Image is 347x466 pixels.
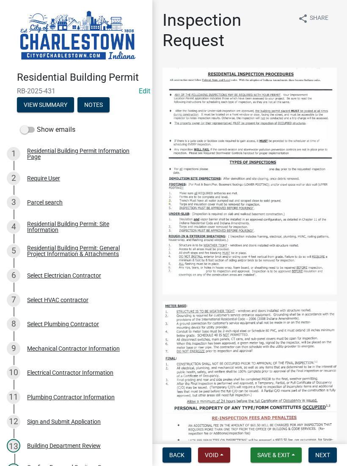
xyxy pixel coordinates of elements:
[27,273,101,278] div: Select Electrician Contractor
[139,87,150,95] a: Edit
[310,14,328,24] span: Share
[27,346,120,352] div: Mechanical Contractor Information
[298,14,308,24] i: share
[17,87,135,95] span: RB-2025-431
[162,447,191,463] button: Back
[17,97,74,112] button: View Summary
[77,102,110,109] wm-modal-confirm: Notes
[7,415,20,428] div: 12
[27,443,101,449] div: Building Department Review
[20,125,75,135] label: Show emails
[315,452,330,458] span: Next
[139,87,150,95] wm-modal-confirm: Edit Application Number
[27,394,115,400] div: Plumbing Contractor Information
[162,68,337,294] img: image_b95cd16a-1e5e-4c35-b866-a6ab25175604.png
[205,452,218,458] span: Void
[162,10,291,51] h1: Inspection Request
[291,10,335,27] button: shareShare
[7,342,20,355] div: 9
[7,220,20,234] div: 4
[7,172,20,185] div: 2
[7,317,20,331] div: 8
[7,269,20,282] div: 6
[27,321,99,327] div: Select Plumbing Contractor
[27,148,139,160] div: Residential Building Permit Information Page
[308,447,337,463] button: Next
[27,245,139,257] div: Residential Building Permit: General Project Information & Attachments
[17,71,146,84] h4: Residential Building Permit
[27,175,60,181] div: Require User
[17,9,139,63] img: City of Charlestown, Indiana
[7,147,20,161] div: 1
[27,221,139,233] div: Residential Building Permit: Site Information
[198,447,230,463] button: Void
[77,97,110,112] button: Notes
[169,452,185,458] span: Back
[7,196,20,209] div: 3
[17,102,74,109] wm-modal-confirm: Summary
[27,370,113,376] div: Electrical Contractor Information
[27,297,88,303] div: Select HVAC contractor
[257,452,290,458] span: Save & Exit
[7,390,20,404] div: 11
[7,366,20,379] div: 10
[27,419,101,425] div: Sign and Submit Application
[251,447,302,463] button: Save & Exit
[7,244,20,258] div: 5
[7,293,20,307] div: 7
[7,439,20,452] div: 13
[27,199,63,205] div: Parcel search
